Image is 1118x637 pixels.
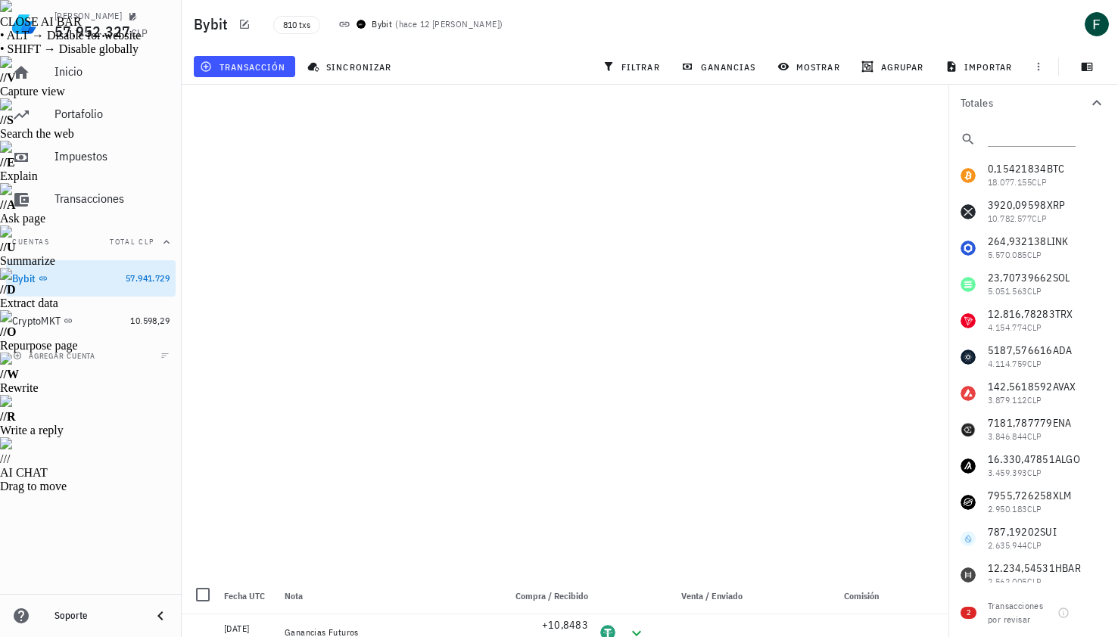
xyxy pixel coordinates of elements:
div: Compra / Recibido [497,578,594,614]
span: Compra / Recibido [515,590,588,601]
div: Transacciones por revisar [988,599,1051,626]
div: [DATE] [224,621,272,636]
div: Comisión [776,578,885,614]
div: Soporte [54,610,139,622]
span: Venta / Enviado [681,590,743,601]
span: Fecha UTC [224,590,265,601]
div: Fecha UTC [218,578,279,614]
div: Nota [279,578,497,614]
span: Nota [285,590,303,601]
span: Comisión [844,590,879,601]
span: +10,8483 [542,618,588,632]
span: 2 [967,607,970,619]
div: Venta / Enviado [652,578,749,614]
